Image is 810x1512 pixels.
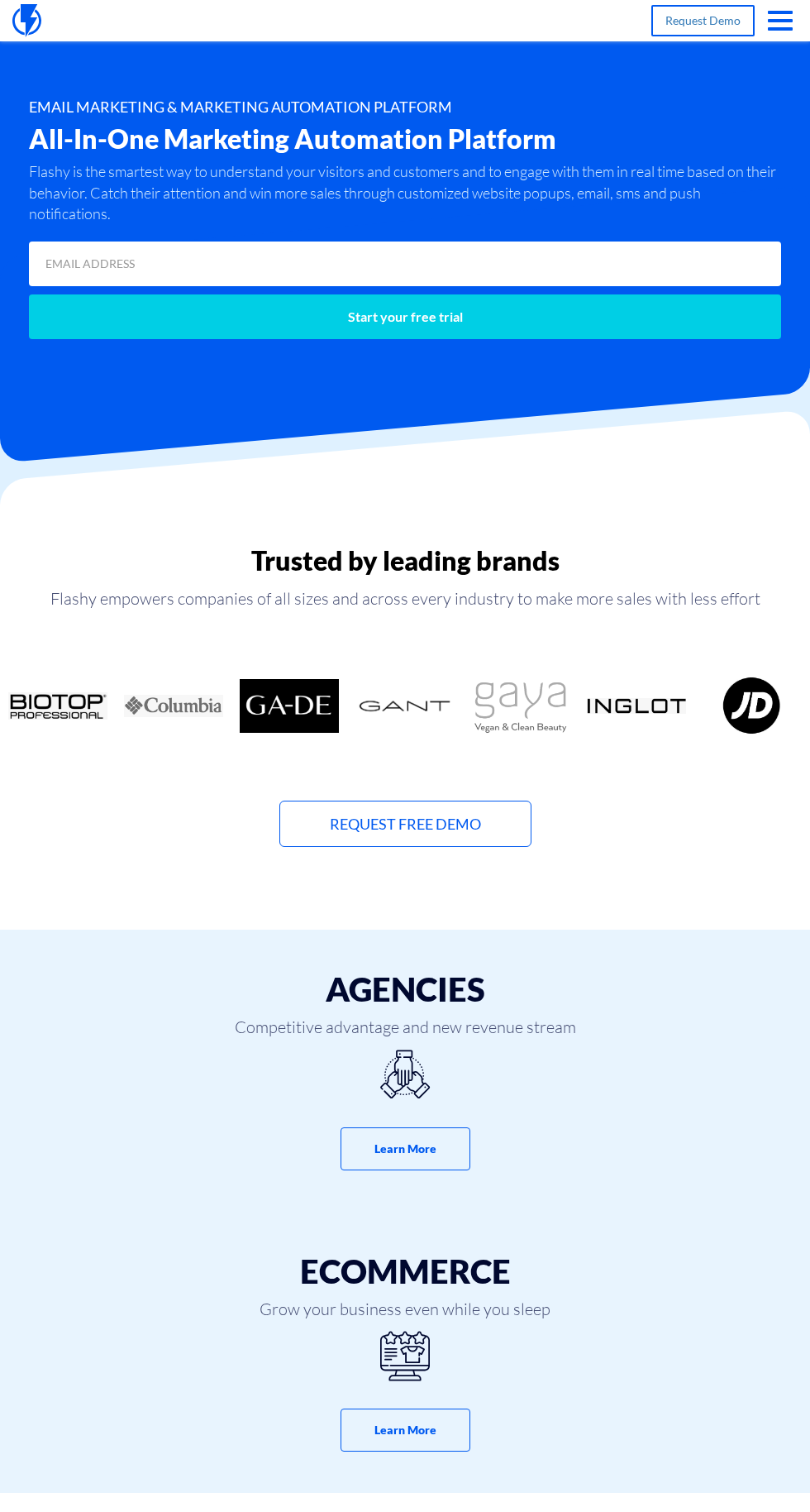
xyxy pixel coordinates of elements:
input: EMAIL ADDRESS [29,242,781,286]
a: eCommerce Grow your business even while you sleep Learn More [12,1212,798,1493]
h1: EMAIL MARKETING & MARKETING AUTOMATION PLATFORM [29,99,781,116]
h3: Agencies [12,971,798,1007]
div: 7 / 18 [579,677,694,734]
button: Learn More [341,1409,470,1452]
button: Learn More [341,1127,470,1170]
input: Start your free trial [29,294,781,339]
h3: eCommerce [12,1253,798,1290]
h2: All-In-One Marketing Automation Platform [29,124,781,153]
a: request demo [651,5,755,36]
div: 5 / 18 [347,677,463,734]
div: 6 / 18 [463,677,579,734]
span: Grow your business even while you sleep [12,1298,798,1322]
a: Request Free Demo [279,801,531,847]
div: 8 / 18 [694,677,810,734]
p: Flashy is the smartest way to understand your visitors and customers and to engage with them in r... [29,161,781,225]
div: 4 / 18 [231,677,347,734]
a: Agencies Competitive advantage and new revenue stream Learn More [12,930,798,1211]
div: 3 / 18 [116,677,231,734]
span: Competitive advantage and new revenue stream [12,1016,798,1040]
